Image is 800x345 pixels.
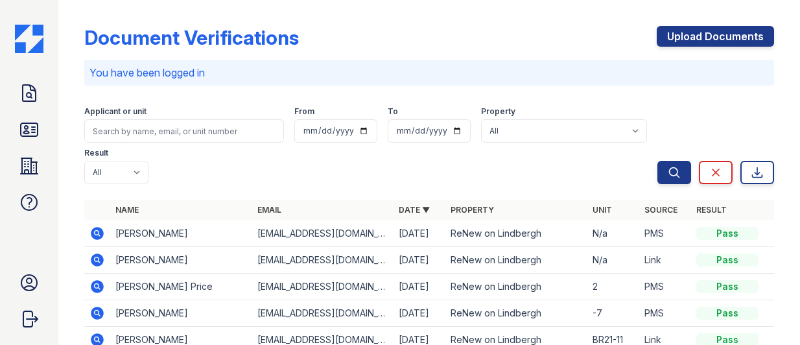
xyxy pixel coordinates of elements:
a: Upload Documents [657,26,774,47]
p: You have been logged in [89,65,769,80]
td: ReNew on Lindbergh [445,274,587,300]
td: 2 [587,274,639,300]
label: To [388,106,398,117]
label: From [294,106,314,117]
div: Pass [696,280,759,293]
td: [EMAIL_ADDRESS][DOMAIN_NAME] [252,300,394,327]
td: [PERSON_NAME] Price [110,274,252,300]
td: Link [639,247,691,274]
div: Pass [696,307,759,320]
td: N/a [587,247,639,274]
td: [PERSON_NAME] [110,247,252,274]
input: Search by name, email, or unit number [84,119,284,143]
a: Result [696,205,727,215]
td: [EMAIL_ADDRESS][DOMAIN_NAME] [252,220,394,247]
td: PMS [639,300,691,327]
a: Source [644,205,677,215]
td: ReNew on Lindbergh [445,220,587,247]
td: [PERSON_NAME] [110,220,252,247]
td: PMS [639,220,691,247]
div: Pass [696,227,759,240]
label: Applicant or unit [84,106,147,117]
td: [DATE] [394,274,445,300]
td: PMS [639,274,691,300]
td: [EMAIL_ADDRESS][DOMAIN_NAME] [252,274,394,300]
a: Property [451,205,494,215]
td: [DATE] [394,247,445,274]
td: [EMAIL_ADDRESS][DOMAIN_NAME] [252,247,394,274]
a: Date ▼ [399,205,430,215]
a: Name [115,205,139,215]
td: ReNew on Lindbergh [445,300,587,327]
td: ReNew on Lindbergh [445,247,587,274]
a: Unit [593,205,612,215]
td: N/a [587,220,639,247]
td: -7 [587,300,639,327]
div: Document Verifications [84,26,299,49]
td: [DATE] [394,300,445,327]
label: Property [481,106,515,117]
td: [DATE] [394,220,445,247]
div: Pass [696,254,759,267]
td: [PERSON_NAME] [110,300,252,327]
img: CE_Icon_Blue-c292c112584629df590d857e76928e9f676e5b41ef8f769ba2f05ee15b207248.png [15,25,43,53]
a: Email [257,205,281,215]
label: Result [84,148,108,158]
